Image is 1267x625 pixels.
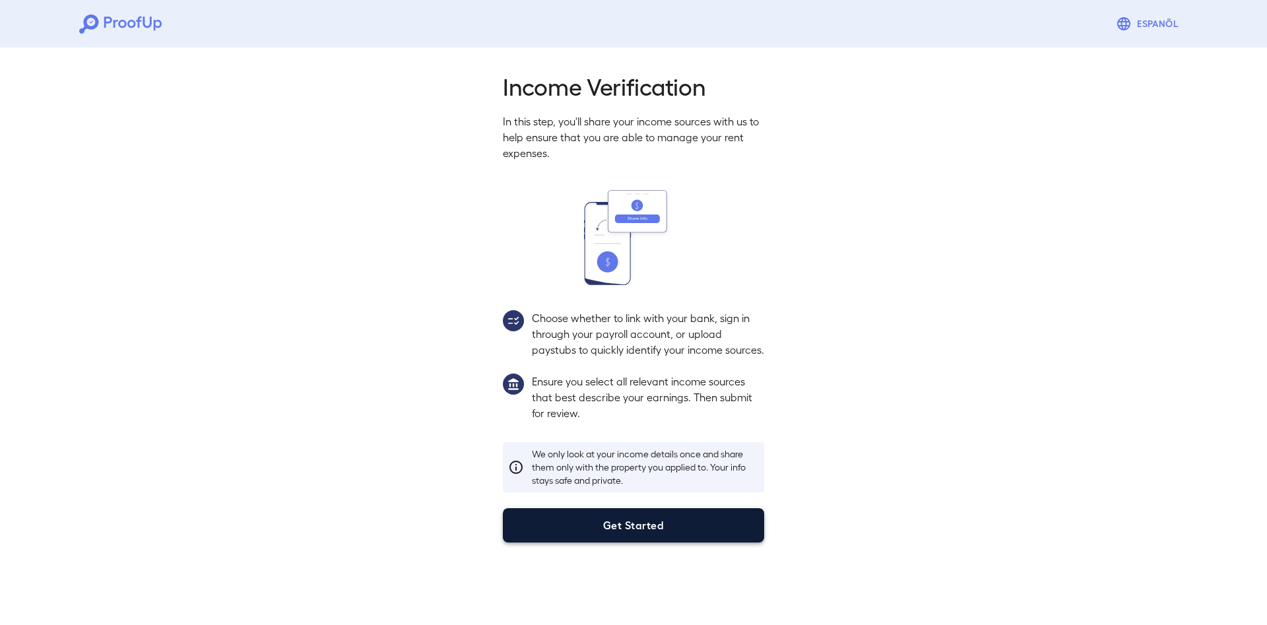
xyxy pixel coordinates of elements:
[1111,11,1188,37] button: Espanõl
[532,447,759,487] p: We only look at your income details once and share them only with the property you applied to. Yo...
[503,114,764,161] p: In this step, you'll share your income sources with us to help ensure that you are able to manage...
[584,190,683,285] img: transfer_money.svg
[532,374,764,421] p: Ensure you select all relevant income sources that best describe your earnings. Then submit for r...
[503,508,764,543] button: Get Started
[503,310,524,331] img: group2.svg
[532,310,764,358] p: Choose whether to link with your bank, sign in through your payroll account, or upload paystubs t...
[503,374,524,395] img: group1.svg
[503,71,764,100] h2: Income Verification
